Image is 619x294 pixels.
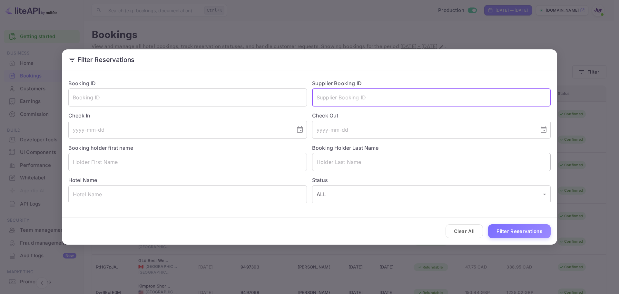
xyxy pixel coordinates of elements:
[488,224,551,238] button: Filter Reservations
[62,49,557,70] h2: Filter Reservations
[68,177,97,183] label: Hotel Name
[68,145,133,151] label: Booking holder first name
[68,153,307,171] input: Holder First Name
[68,121,291,139] input: yyyy-mm-dd
[312,176,551,184] label: Status
[312,145,379,151] label: Booking Holder Last Name
[68,80,96,86] label: Booking ID
[293,123,306,136] button: Choose date
[68,185,307,203] input: Hotel Name
[537,123,550,136] button: Choose date
[312,112,551,119] label: Check Out
[312,185,551,203] div: ALL
[312,121,535,139] input: yyyy-mm-dd
[446,224,483,238] button: Clear All
[312,80,362,86] label: Supplier Booking ID
[68,112,307,119] label: Check In
[68,88,307,106] input: Booking ID
[312,153,551,171] input: Holder Last Name
[312,88,551,106] input: Supplier Booking ID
